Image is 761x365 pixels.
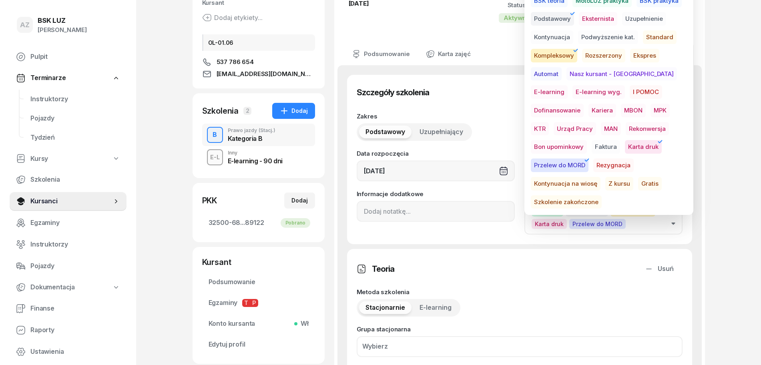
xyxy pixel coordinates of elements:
button: I POMOC [630,85,662,99]
a: 537 786 654 [202,57,315,67]
button: Kontynuacja [531,30,573,44]
button: BPrawo jazdy(Stacj.)Kategoria B [202,124,315,146]
a: EgzaminyTP [202,293,315,313]
div: E-learning - 90 dni [228,158,283,164]
div: Pobrano [281,218,310,228]
button: MotoLUZPodstawowyKompleksowyKarta drukPrzelew do MORD [524,201,683,235]
div: Inny [228,150,283,155]
a: Pojazdy [24,109,126,128]
span: T [242,299,250,307]
span: Przelew do MORD [531,158,588,172]
button: Dodaj [272,103,315,119]
button: Automat [531,67,562,81]
span: Kursanci [30,196,112,207]
button: Faktura [592,140,620,154]
a: Finanse [10,299,126,318]
div: BSK LUZ [38,17,87,24]
span: 32500-68...89122 [209,218,309,228]
span: Stacjonarnie [365,303,405,313]
button: E-LInnyE-learning - 90 dni [202,146,315,168]
button: Gratis [638,177,662,191]
span: Pojazdy [30,261,120,271]
button: E-L [207,149,223,165]
span: Podsumowanie [209,277,309,287]
h3: Szczegóły szkolenia [357,86,429,99]
input: Dodaj notatkę... [357,201,515,222]
button: Kariera [588,104,616,117]
div: Kursant [202,257,315,268]
div: [PERSON_NAME] [38,25,87,35]
span: Egzaminy [30,218,120,228]
div: PKK [202,195,217,206]
span: Nasz kursant - [GEOGRAPHIC_DATA] [566,67,677,81]
button: E-learning [413,301,458,314]
a: Raporty [10,321,126,340]
span: Uzupełniający [420,127,463,137]
button: Dofinansowanie [531,104,584,117]
span: Instruktorzy [30,94,120,104]
button: Podstawowy [359,126,412,138]
button: Standard [643,30,677,44]
button: MPK [651,104,670,117]
button: Szkolenie zakończone [531,195,602,209]
span: Kompleksowy [531,49,577,62]
button: Bon upominkowy [531,140,587,154]
a: Terminarze [10,69,126,87]
span: Kontynuacja na wiosę [531,177,600,191]
a: [EMAIL_ADDRESS][DOMAIN_NAME] [202,69,315,79]
span: Konto kursanta [209,319,309,329]
div: Dodaj [291,196,308,205]
span: E-learning wyg. [572,85,625,99]
button: Rezygnacja [593,158,634,172]
a: Kursanci [10,192,126,211]
span: P [250,299,258,307]
span: Z kursu [605,177,633,191]
div: Szkolenia [202,105,239,116]
span: AZ [20,22,30,28]
button: Usuń [635,259,683,279]
a: Dokumentacja [10,278,126,297]
button: Rozszerzony [582,49,625,62]
button: E-learning [531,85,568,99]
span: Podstawowy [365,127,405,137]
span: Egzaminy [209,298,309,308]
a: Karta zajęć [420,43,477,65]
span: [EMAIL_ADDRESS][DOMAIN_NAME] [217,69,315,79]
div: Wybierz [362,341,388,352]
a: Kursy [10,150,126,168]
div: B [209,128,220,142]
div: OL-01.06 [202,34,315,51]
button: Urząd Pracy [554,122,596,136]
a: Ustawienia [10,342,126,361]
span: Przelew do MORD [569,219,626,229]
button: Dodaj [284,193,315,209]
button: Dodaj etykiety... [202,13,263,22]
button: Uzupełnienie [622,12,666,26]
span: Finanse [30,303,120,314]
span: 2 [243,107,251,115]
button: Rekonwersja [626,122,669,136]
a: Tydzień [24,128,126,147]
button: MAN [601,122,621,136]
span: Pulpit [30,52,120,62]
span: Edytuj profil [209,339,309,350]
button: Eksternista [579,12,617,26]
span: Pojazdy [30,113,120,124]
div: Dodaj [279,106,308,116]
span: Instruktorzy [30,239,120,250]
button: MBON [621,104,646,117]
